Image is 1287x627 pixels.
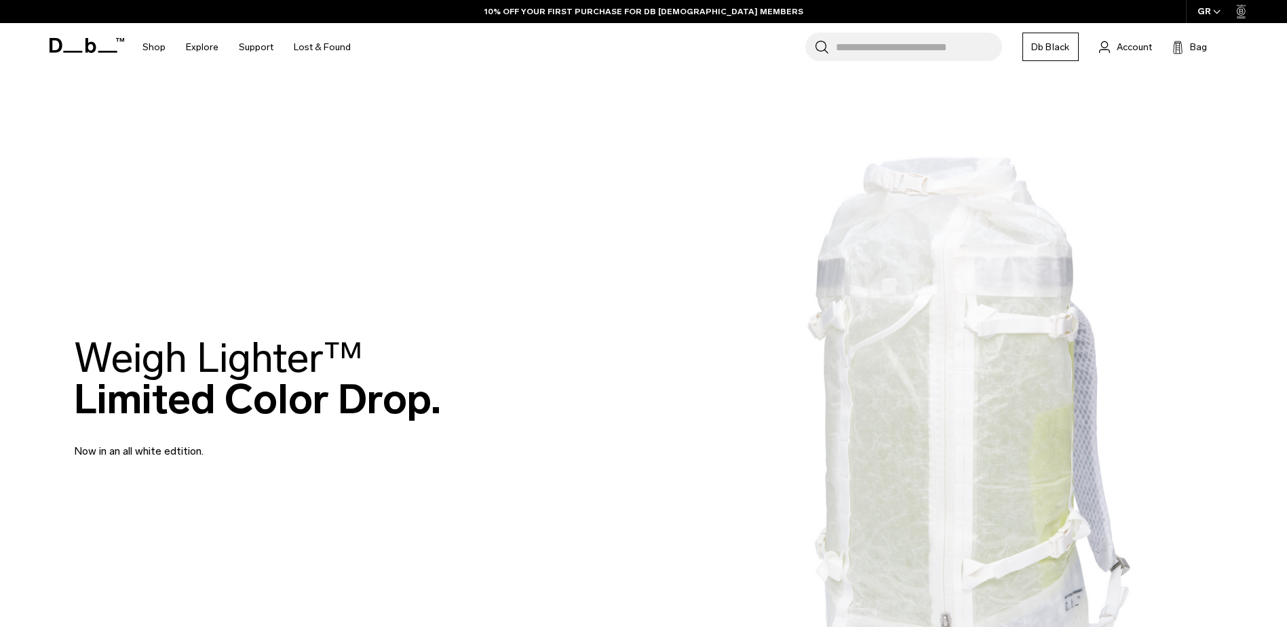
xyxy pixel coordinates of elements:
[1022,33,1079,61] a: Db Black
[74,337,441,420] h2: Limited Color Drop.
[142,23,166,71] a: Shop
[132,23,361,71] nav: Main Navigation
[1099,39,1152,55] a: Account
[186,23,218,71] a: Explore
[74,333,363,383] span: Weigh Lighter™
[294,23,351,71] a: Lost & Found
[74,427,400,459] p: Now in an all white edtition.
[1172,39,1207,55] button: Bag
[484,5,803,18] a: 10% OFF YOUR FIRST PURCHASE FOR DB [DEMOGRAPHIC_DATA] MEMBERS
[1117,40,1152,54] span: Account
[1190,40,1207,54] span: Bag
[239,23,273,71] a: Support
